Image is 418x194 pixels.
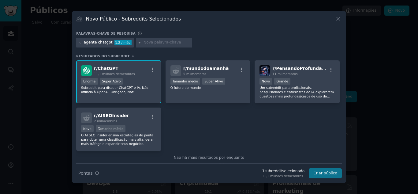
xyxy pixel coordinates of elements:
font: r/ [94,113,98,118]
font: Adicione palavras-chave [215,163,261,167]
font: Novo Público - Subreddits Selecionados [86,16,181,22]
font: membros [102,119,117,123]
font: 2 mil [94,119,102,123]
font: Criar público [313,171,337,175]
font: O AI SEO Insider ensina estratégias de ponta para obter uma classificação mais alta, gerar mais t... [81,133,154,146]
font: Pontas [78,171,93,176]
font: Subreddit para discutir ChatGPT e IA. Não afiliado à OpenAI. Obrigado, Nat! [81,86,148,94]
font: Palavras-chave de pesquisa [76,32,136,35]
font: ChatGPT [98,66,118,71]
font: Resultados do Subreddit [76,54,130,58]
font: Novo [83,127,91,131]
font: agente chatgpt [84,40,113,44]
font: Super Ativo [102,79,121,83]
font: Tamanho médio [98,127,124,131]
font: r/ [272,66,276,71]
font: AISEOInsider [98,113,129,118]
font: r/ [183,66,187,71]
font: 11 mil [272,72,282,76]
font: subreddit [264,169,282,173]
font: Precisa de mais comunidades? [157,163,215,167]
font: 11,1 milhões de [262,174,288,178]
font: mundodoamanhã [187,66,229,71]
font: selecionado [282,169,304,173]
button: Criar público [309,168,342,179]
font: 1 [262,169,264,173]
font: 11,1 milhões de [94,72,120,76]
font: membros [282,72,298,76]
font: Super Ativo [204,79,223,83]
font: membros [120,72,135,76]
img: PensandoProfundamenteAI [259,65,270,76]
img: ChatGPT [81,65,92,76]
input: Nova palavra-chave [144,40,190,45]
font: 5 mil [183,72,191,76]
font: Novo [262,79,270,83]
font: 1,2 / mês [115,41,130,44]
font: 4 [132,54,134,58]
font: O futuro do mundo [170,86,201,89]
font: membros [191,72,207,76]
font: membros [288,174,303,178]
font: Um subreddit para profissionais, pesquisadores e entusiastas de IA explorarem questões mais profu... [259,86,334,102]
button: Pontas [76,168,101,179]
font: r/ [94,66,98,71]
font: Grande [276,79,288,83]
font: Tamanho médio [173,79,198,83]
font: Não há mais resultados por enquanto [174,155,244,160]
font: PensandoProfundamenteAI [276,66,342,71]
font: Enorme [83,79,96,83]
